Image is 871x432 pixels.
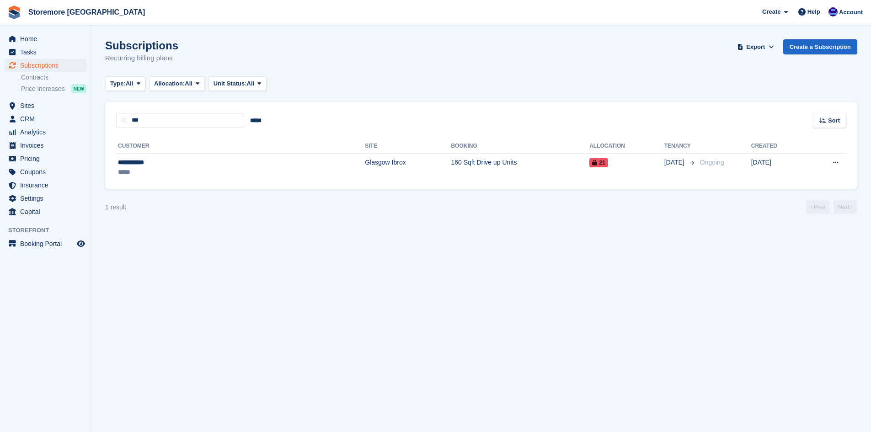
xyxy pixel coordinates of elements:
span: Export [746,43,765,52]
span: Pricing [20,152,75,165]
span: Settings [20,192,75,205]
span: Type: [110,79,126,88]
a: Contracts [21,73,86,82]
div: 1 result [105,203,126,212]
span: Invoices [20,139,75,152]
img: stora-icon-8386f47178a22dfd0bd8f6a31ec36ba5ce8667c1dd55bd0f319d3a0aa187defe.svg [7,5,21,19]
a: menu [5,59,86,72]
span: Price increases [21,85,65,93]
span: Coupons [20,165,75,178]
span: Ongoing [700,159,724,166]
span: [DATE] [664,158,686,167]
td: [DATE] [751,153,806,182]
th: Site [365,139,451,154]
a: Next [834,200,857,214]
a: menu [5,237,86,250]
td: 160 Sqft Drive up Units [451,153,589,182]
span: Capital [20,205,75,218]
span: 21 [589,158,608,167]
span: Unit Status: [214,79,247,88]
span: Booking Portal [20,237,75,250]
span: CRM [20,112,75,125]
th: Created [751,139,806,154]
span: Storefront [8,226,91,235]
a: menu [5,152,86,165]
a: menu [5,139,86,152]
a: menu [5,205,86,218]
a: Preview store [75,238,86,249]
a: menu [5,99,86,112]
button: Export [736,39,776,54]
img: Angela [828,7,838,16]
a: menu [5,126,86,139]
span: Insurance [20,179,75,192]
span: Home [20,32,75,45]
th: Customer [116,139,365,154]
span: Allocation: [154,79,185,88]
span: Sort [828,116,840,125]
th: Allocation [589,139,664,154]
td: Glasgow Ibrox [365,153,451,182]
span: Subscriptions [20,59,75,72]
span: All [185,79,192,88]
div: NEW [71,84,86,93]
th: Tenancy [664,139,696,154]
p: Recurring billing plans [105,53,178,64]
a: Storemore [GEOGRAPHIC_DATA] [25,5,149,20]
a: menu [5,32,86,45]
a: Price increases NEW [21,84,86,94]
span: Help [807,7,820,16]
a: menu [5,165,86,178]
span: Tasks [20,46,75,59]
span: Account [839,8,863,17]
a: menu [5,112,86,125]
span: All [126,79,134,88]
a: menu [5,192,86,205]
a: Previous [806,200,830,214]
nav: Page [804,200,859,214]
a: menu [5,46,86,59]
th: Booking [451,139,589,154]
h1: Subscriptions [105,39,178,52]
span: Sites [20,99,75,112]
button: Allocation: All [149,76,205,91]
button: Unit Status: All [208,76,267,91]
span: Create [762,7,780,16]
span: Analytics [20,126,75,139]
button: Type: All [105,76,145,91]
a: Create a Subscription [783,39,857,54]
a: menu [5,179,86,192]
span: All [247,79,255,88]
